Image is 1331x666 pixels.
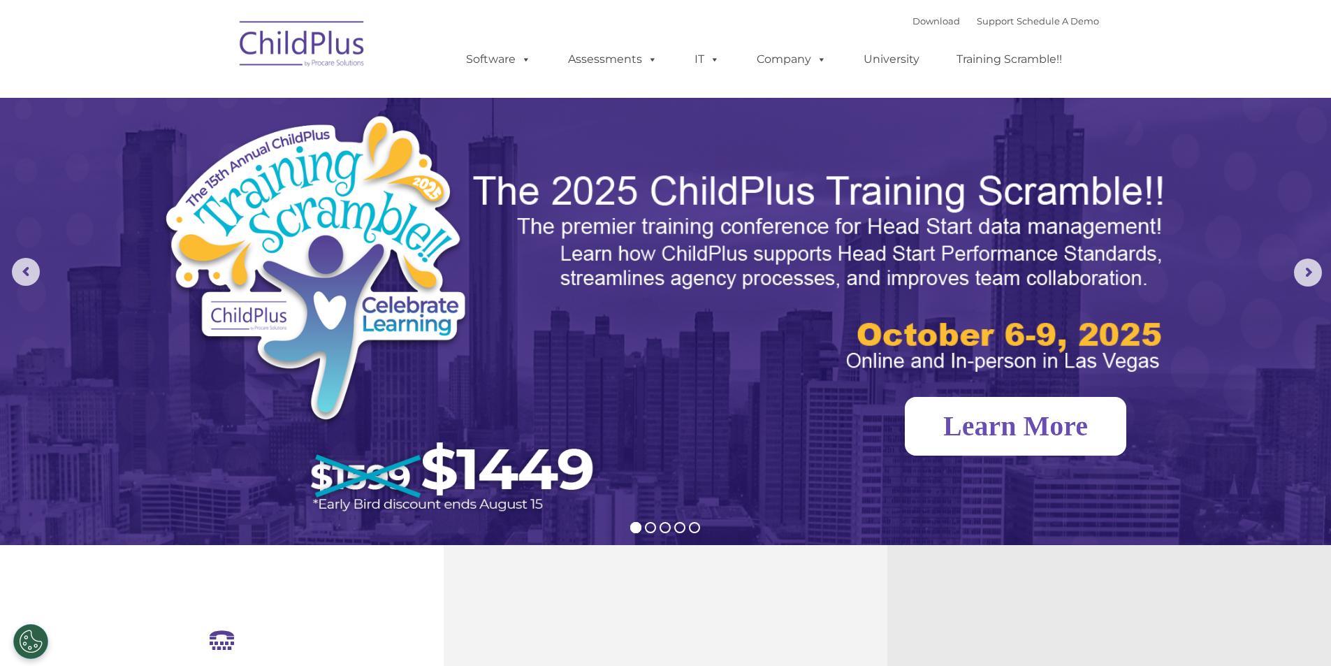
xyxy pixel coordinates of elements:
[554,45,671,73] a: Assessments
[1261,599,1331,666] iframe: Chat Widget
[194,92,237,103] span: Last name
[233,11,372,81] img: ChildPlus by Procare Solutions
[194,150,254,160] span: Phone number
[743,45,841,73] a: Company
[905,397,1126,456] a: Learn More
[452,45,545,73] a: Software
[977,15,1014,27] a: Support
[912,15,1099,27] font: |
[13,624,48,659] button: Cookies Settings
[943,45,1076,73] a: Training Scramble!!
[912,15,960,27] a: Download
[1017,15,1099,27] a: Schedule A Demo
[850,45,933,73] a: University
[681,45,734,73] a: IT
